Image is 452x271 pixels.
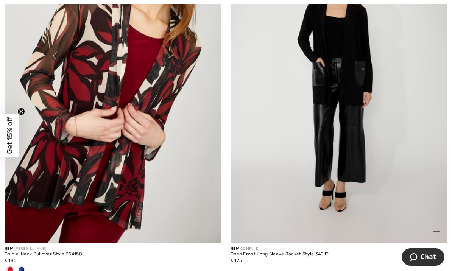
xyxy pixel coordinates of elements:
span: New [231,246,239,251]
span: New [5,246,13,251]
div: [PERSON_NAME] [5,246,221,252]
span: ₤ 185 [5,258,16,263]
iframe: Opens a widget where you can chat to one of our agents [402,248,444,267]
div: Open Front Long Sleeve Jacket Style 34012 [231,252,447,257]
img: plus_v2.svg [433,228,440,235]
button: Close teaser [17,108,25,115]
div: Chic V-Neck Pullover Style 254158 [5,252,221,257]
span: Get 15% off [5,117,14,154]
span: ₤ 125 [231,258,242,263]
div: COMPLI K [231,246,447,252]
